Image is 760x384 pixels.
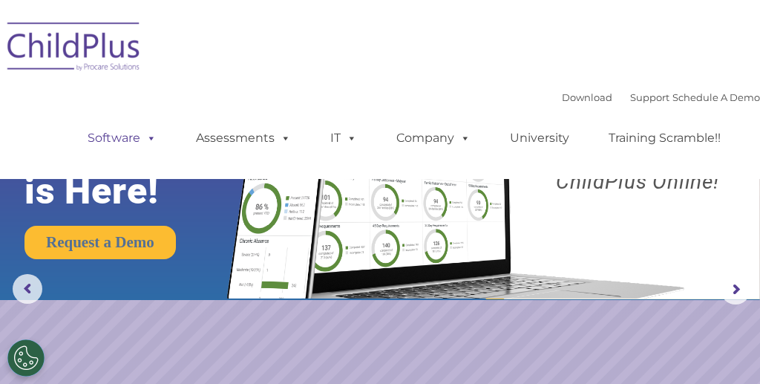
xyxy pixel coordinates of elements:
a: IT [315,123,372,153]
a: Company [381,123,485,153]
a: Software [73,123,171,153]
rs-layer: The Future of ChildPlus is Here! [24,87,267,212]
a: Assessments [181,123,306,153]
rs-layer: Boost your productivity and streamline your success in ChildPlus Online! [525,95,750,192]
a: Training Scramble!! [594,123,736,153]
a: University [495,123,584,153]
font: | [562,91,760,103]
a: Request a Demo [24,226,176,259]
a: Schedule A Demo [672,91,760,103]
button: Cookies Settings [7,339,45,377]
a: Download [562,91,612,103]
a: Support [630,91,669,103]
